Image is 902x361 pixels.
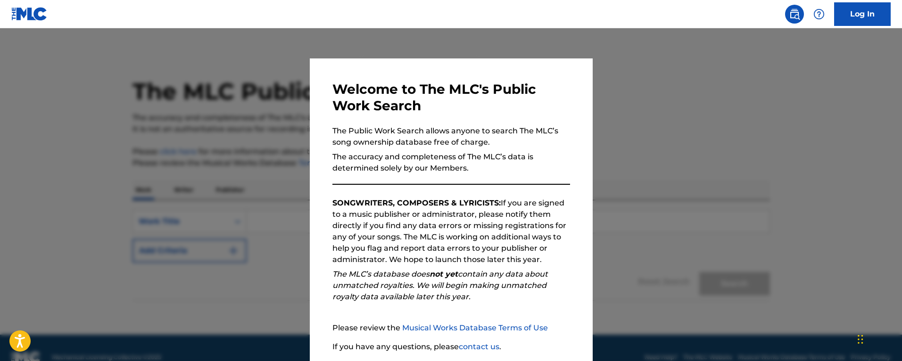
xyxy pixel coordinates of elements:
[332,151,570,174] p: The accuracy and completeness of The MLC’s data is determined solely by our Members.
[459,342,499,351] a: contact us
[785,5,804,24] a: Public Search
[855,316,902,361] iframe: Chat Widget
[332,197,570,265] p: If you are signed to a music publisher or administrator, please notify them directly if you find ...
[810,5,828,24] div: Help
[834,2,891,26] a: Log In
[332,81,570,114] h3: Welcome to The MLC's Public Work Search
[430,270,458,279] strong: not yet
[402,323,548,332] a: Musical Works Database Terms of Use
[813,8,825,20] img: help
[332,270,548,301] em: The MLC’s database does contain any data about unmatched royalties. We will begin making unmatche...
[332,322,570,334] p: Please review the
[11,7,48,21] img: MLC Logo
[332,198,501,207] strong: SONGWRITERS, COMPOSERS & LYRICISTS:
[858,325,863,353] div: Drag
[332,341,570,353] p: If you have any questions, please .
[332,125,570,148] p: The Public Work Search allows anyone to search The MLC’s song ownership database free of charge.
[789,8,800,20] img: search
